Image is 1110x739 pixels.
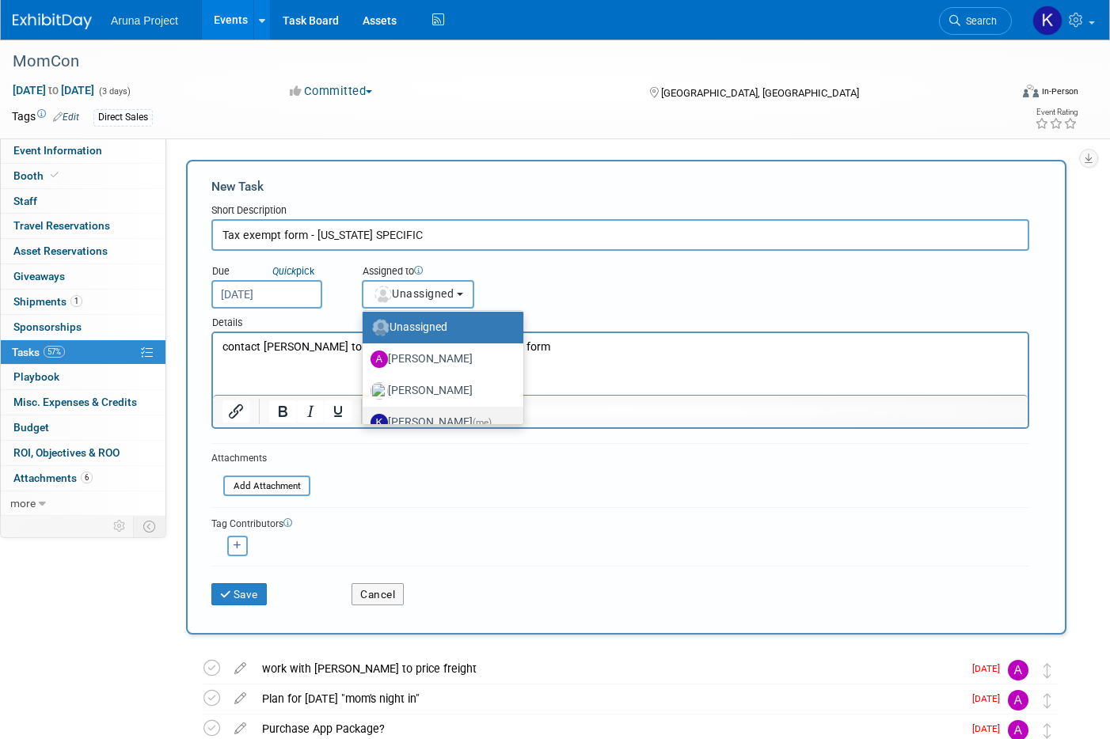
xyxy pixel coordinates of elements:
div: Event Rating [1035,108,1078,116]
span: to [46,84,61,97]
a: Playbook [1,365,165,389]
div: Assigned to [362,264,549,280]
img: K.jpg [371,414,388,431]
i: Move task [1043,693,1051,708]
i: Move task [1043,663,1051,678]
a: Budget [1,415,165,440]
button: Cancel [352,583,404,605]
div: Due [211,264,338,280]
a: Giveaways [1,264,165,289]
input: Name of task or a short description [211,219,1029,251]
a: Shipments1 [1,290,165,314]
span: [GEOGRAPHIC_DATA], [GEOGRAPHIC_DATA] [661,87,859,99]
label: [PERSON_NAME] [371,347,507,372]
span: (me) [473,417,492,428]
span: Tasks [12,346,65,358]
span: Unassigned [373,287,454,300]
span: Travel Reservations [13,219,110,232]
span: Search [960,15,997,27]
button: Italic [297,400,324,423]
span: (3 days) [97,86,131,97]
label: Unassigned [371,315,507,340]
img: A.jpg [371,351,388,368]
div: Attachments [211,452,310,465]
div: Plan for [DATE] "mom's night in" [254,685,963,712]
img: April Berg [1008,690,1028,711]
div: Tag Contributors [211,514,1029,531]
div: work with [PERSON_NAME] to price freight [254,655,963,682]
i: Quick [272,265,296,277]
span: Sponsorships [13,320,82,333]
span: Giveaways [13,270,65,282]
div: Details [211,309,1029,332]
button: Unassigned [362,280,474,309]
span: 1 [70,295,82,307]
img: Format-Inperson.png [1023,85,1039,97]
span: [DATE] [DATE] [12,83,95,97]
a: Edit [53,112,79,123]
span: [DATE] [972,663,1008,674]
span: Attachments [13,472,93,484]
span: Booth [13,169,62,182]
a: Event Information [1,138,165,163]
a: Travel Reservations [1,214,165,238]
a: Quickpick [269,264,317,278]
img: ExhibitDay [13,13,92,29]
div: Short Description [211,203,1029,219]
div: New Task [211,178,1029,195]
button: Save [211,583,267,605]
i: Move task [1043,723,1051,738]
span: Misc. Expenses & Credits [13,396,137,408]
a: Staff [1,189,165,214]
span: [DATE] [972,723,1008,734]
span: Staff [13,195,37,207]
i: Booth reservation complete [51,171,59,180]
td: Toggle Event Tabs [134,516,166,536]
iframe: Rich Text Area [213,333,1028,395]
span: Playbook [13,370,59,383]
button: Committed [284,83,378,100]
span: more [10,497,36,510]
a: Tasks57% [1,340,165,365]
span: Asset Reservations [13,244,108,257]
a: Asset Reservations [1,239,165,263]
button: Underline [325,400,352,423]
a: edit [226,722,254,736]
div: Direct Sales [93,109,153,126]
a: edit [226,661,254,676]
a: more [1,491,165,516]
a: Attachments6 [1,466,165,491]
img: April Berg [1008,660,1028,680]
span: Budget [13,421,49,434]
a: edit [226,692,254,706]
span: Aruna Project [111,14,178,27]
span: Shipments [13,295,82,308]
td: Personalize Event Tab Strip [106,516,134,536]
label: [PERSON_NAME] [371,378,507,404]
a: Booth [1,164,165,188]
span: 57% [44,346,65,358]
div: In-Person [1041,85,1078,97]
a: Sponsorships [1,315,165,339]
a: Search [939,7,1012,35]
label: [PERSON_NAME] [371,410,507,435]
td: Tags [12,108,79,127]
button: Bold [269,400,296,423]
span: 6 [81,472,93,483]
span: ROI, Objectives & ROO [13,446,120,459]
button: Insert/edit link [222,400,249,423]
a: Misc. Expenses & Credits [1,390,165,415]
span: [DATE] [972,693,1008,704]
img: Kristal Miller [1032,6,1062,36]
div: MomCon [7,47,987,76]
span: Event Information [13,144,102,157]
a: ROI, Objectives & ROO [1,441,165,465]
img: Unassigned-User-Icon.png [372,319,390,336]
div: Event Format [921,82,1079,106]
input: Due Date [211,280,322,309]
